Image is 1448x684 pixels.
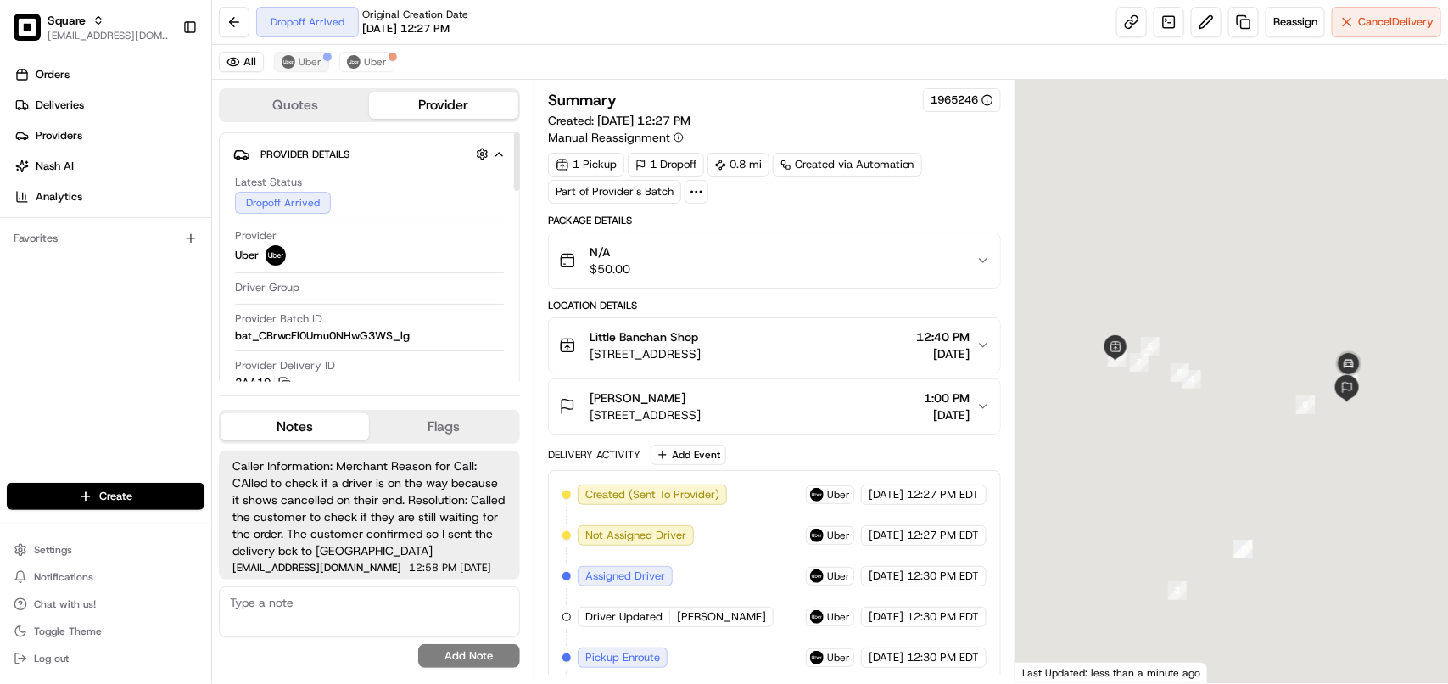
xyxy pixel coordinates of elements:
[585,650,660,665] span: Pickup Enroute
[590,406,701,423] span: [STREET_ADDRESS]
[548,93,617,108] h3: Summary
[590,345,701,362] span: [STREET_ADDRESS]
[931,93,993,108] button: 1965246
[827,651,850,664] span: Uber
[34,543,72,557] span: Settings
[869,609,903,625] span: [DATE]
[810,610,824,624] img: uber-new-logo.jpeg
[1332,7,1441,37] button: CancelDelivery
[1234,540,1253,558] div: 2
[36,189,82,205] span: Analytics
[235,228,277,244] span: Provider
[235,248,259,263] span: Uber
[7,153,211,180] a: Nash AI
[827,529,850,542] span: Uber
[548,129,684,146] button: Manual Reassignment
[7,647,204,670] button: Log out
[299,55,321,69] span: Uber
[1015,662,1208,683] div: Last Updated: less than a minute ago
[707,153,769,177] div: 0.8 mi
[869,569,903,584] span: [DATE]
[1182,370,1201,389] div: 4
[590,261,630,278] span: $50.00
[36,128,82,143] span: Providers
[233,140,506,168] button: Provider Details
[232,563,401,573] span: [EMAIL_ADDRESS][DOMAIN_NAME]
[585,487,719,502] span: Created (Sent To Provider)
[235,328,410,344] span: bat_CBrwcFl0Umu0NHwG3WS_lg
[810,569,824,583] img: uber-new-logo.jpeg
[34,570,93,584] span: Notifications
[628,153,704,177] div: 1 Dropoff
[590,328,698,345] span: Little Banchan Shop
[221,92,369,119] button: Quotes
[282,55,295,69] img: uber-new-logo.jpeg
[14,14,41,41] img: Square
[548,129,670,146] span: Manual Reassignment
[907,487,979,502] span: 12:27 PM EDT
[369,92,517,119] button: Provider
[590,390,685,406] span: [PERSON_NAME]
[7,183,211,210] a: Analytics
[907,569,979,584] span: 12:30 PM EDT
[7,538,204,562] button: Settings
[460,563,491,573] span: [DATE]
[219,52,264,72] button: All
[548,214,1001,227] div: Package Details
[548,153,624,177] div: 1 Pickup
[1266,7,1325,37] button: Reassign
[1358,14,1434,30] span: Cancel Delivery
[364,55,387,69] span: Uber
[907,650,979,665] span: 12:30 PM EDT
[99,489,132,504] span: Create
[810,529,824,542] img: uber-new-logo.jpeg
[7,483,204,510] button: Create
[1168,581,1187,600] div: 3
[235,358,335,373] span: Provider Delivery ID
[590,244,630,261] span: N/A
[7,61,211,88] a: Orders
[34,625,102,638] span: Toggle Theme
[869,487,903,502] span: [DATE]
[585,569,665,584] span: Assigned Driver
[1141,337,1160,356] div: 5
[34,652,69,665] span: Log out
[548,448,640,462] div: Delivery Activity
[7,620,204,643] button: Toggle Theme
[7,92,211,119] a: Deliveries
[1171,363,1189,382] div: 8
[677,609,766,625] span: [PERSON_NAME]
[7,565,204,589] button: Notifications
[773,153,922,177] a: Created via Automation
[585,609,663,625] span: Driver Updated
[36,98,84,113] span: Deliveries
[810,488,824,502] img: uber-new-logo.jpeg
[339,52,394,72] button: Uber
[7,225,204,252] div: Favorites
[548,299,1001,312] div: Location Details
[362,8,468,21] span: Original Creation Date
[907,528,979,543] span: 12:27 PM EDT
[924,390,970,406] span: 1:00 PM
[266,245,286,266] img: uber-new-logo.jpeg
[916,328,970,345] span: 12:40 PM
[347,55,361,69] img: uber-new-logo.jpeg
[1108,348,1127,367] div: 6
[810,651,824,664] img: uber-new-logo.jpeg
[1296,395,1315,414] div: 9
[7,7,176,48] button: SquareSquare[EMAIL_ADDRESS][DOMAIN_NAME]
[7,122,211,149] a: Providers
[827,569,850,583] span: Uber
[235,280,299,295] span: Driver Group
[48,12,86,29] span: Square
[869,650,903,665] span: [DATE]
[549,318,1000,373] button: Little Banchan Shop[STREET_ADDRESS]12:40 PM[DATE]
[48,29,169,42] span: [EMAIL_ADDRESS][DOMAIN_NAME]
[549,379,1000,434] button: [PERSON_NAME][STREET_ADDRESS]1:00 PM[DATE]
[1273,14,1317,30] span: Reassign
[827,610,850,624] span: Uber
[34,597,96,611] span: Chat with us!
[651,445,726,465] button: Add Event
